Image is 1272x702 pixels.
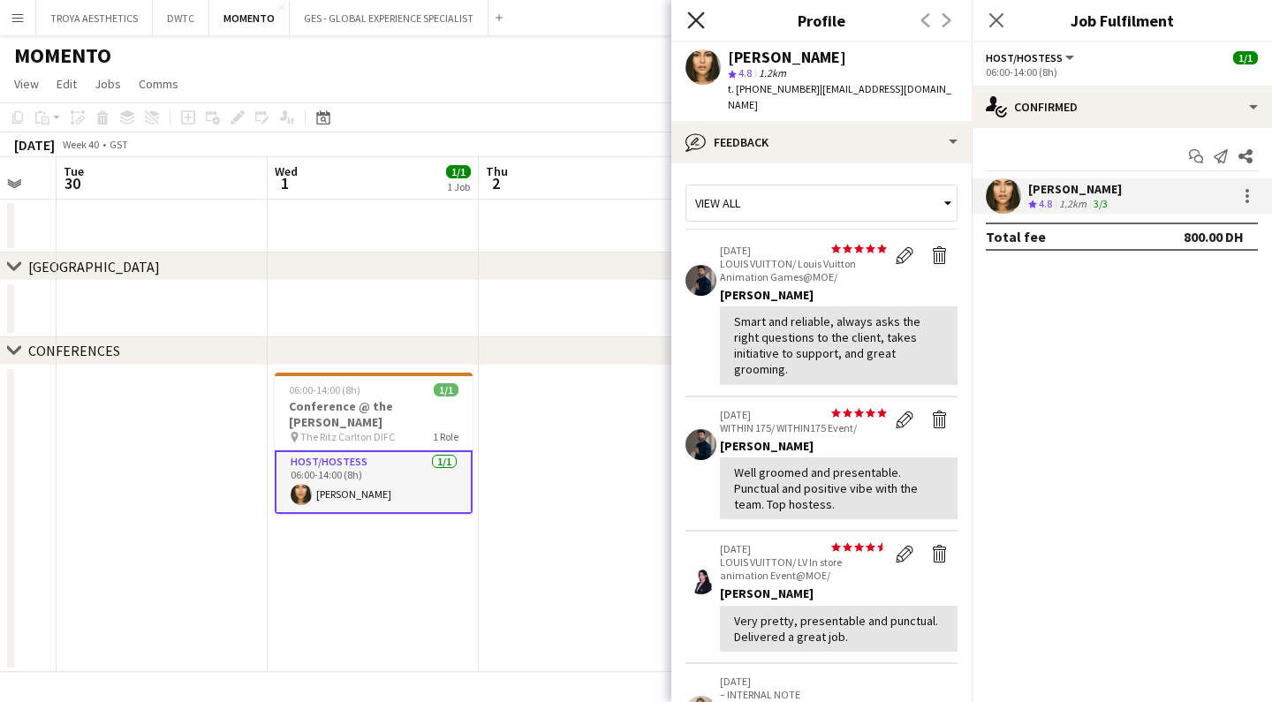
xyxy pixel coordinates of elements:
app-card-role: Host/Hostess1/106:00-14:00 (8h)[PERSON_NAME] [275,450,473,514]
span: Tue [64,163,84,179]
div: Very pretty, presentable and punctual. Delivered a great job. [734,613,943,645]
p: [DATE] [720,408,887,421]
button: GES - GLOBAL EXPERIENCE SPECIALIST [290,1,488,35]
div: 1.2km [1056,197,1090,212]
div: Confirmed [972,86,1272,128]
span: The Ritz Carlton DIFC [300,430,395,443]
button: Host/Hostess [986,51,1077,64]
div: [PERSON_NAME] [1028,181,1122,197]
div: [DATE] [14,136,55,154]
div: [GEOGRAPHIC_DATA] [28,258,160,276]
span: 4.8 [738,66,752,79]
span: 2 [483,173,508,193]
a: Edit [49,72,84,95]
button: MOMENTO [209,1,290,35]
p: LOUIS VUITTON/ LV In store animation Event@MOE/ [720,555,887,582]
div: 800.00 DH [1184,228,1244,245]
span: 30 [61,173,84,193]
button: TROYA AESTHETICS [36,1,153,35]
div: GST [110,138,128,151]
a: View [7,72,46,95]
span: 1/1 [1233,51,1258,64]
h3: Job Fulfilment [972,9,1272,32]
span: 1.2km [755,66,790,79]
div: [PERSON_NAME] [720,585,958,601]
div: [PERSON_NAME] [720,287,958,303]
a: Comms [132,72,185,95]
span: Comms [139,76,178,92]
div: Feedback [671,121,972,163]
span: 1/1 [446,165,471,178]
p: [DATE] [720,244,887,257]
div: 1 Job [447,180,470,193]
div: CONFERENCES [28,342,120,359]
span: Edit [57,76,77,92]
app-skills-label: 3/3 [1094,197,1108,210]
p: WITHIN 175/ WITHIN175 Event/ [720,421,887,434]
span: | [EMAIL_ADDRESS][DOMAIN_NAME] [728,82,951,111]
div: [PERSON_NAME] [728,49,846,65]
p: [DATE] [720,675,958,688]
button: DWTC [153,1,209,35]
h3: Profile [671,9,972,32]
p: – INTERNAL NOTE [720,688,958,701]
div: [PERSON_NAME] [720,438,958,454]
span: Jobs [95,76,121,92]
div: Smart and reliable, always asks the right questions to the client, takes initiative to support, a... [734,313,943,378]
span: View all [695,195,740,211]
div: 06:00-14:00 (8h) [986,65,1258,79]
a: Jobs [87,72,128,95]
span: 4.8 [1039,197,1052,210]
h3: Conference @ the [PERSON_NAME] [275,398,473,430]
span: View [14,76,39,92]
span: 1 [272,173,298,193]
span: t. [PHONE_NUMBER] [728,82,820,95]
div: Well groomed and presentable. Punctual and positive vibe with the team. Top hostess. [734,464,943,513]
h1: MOMENTO [14,42,111,69]
p: [DATE] [720,542,887,555]
div: Total fee [986,228,1046,245]
span: Wed [275,163,298,179]
span: 06:00-14:00 (8h) [289,383,360,396]
app-job-card: 06:00-14:00 (8h)1/1Conference @ the [PERSON_NAME] The Ritz Carlton DIFC1 RoleHost/Hostess1/106:00... [275,373,473,514]
span: Week 40 [58,138,102,151]
span: Host/Hostess [986,51,1063,64]
span: 1/1 [434,383,458,396]
p: LOUIS VUITTON/ Louis Vuitton Animation Games@MOE/ [720,257,887,283]
span: Thu [486,163,508,179]
span: 1 Role [433,430,458,443]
